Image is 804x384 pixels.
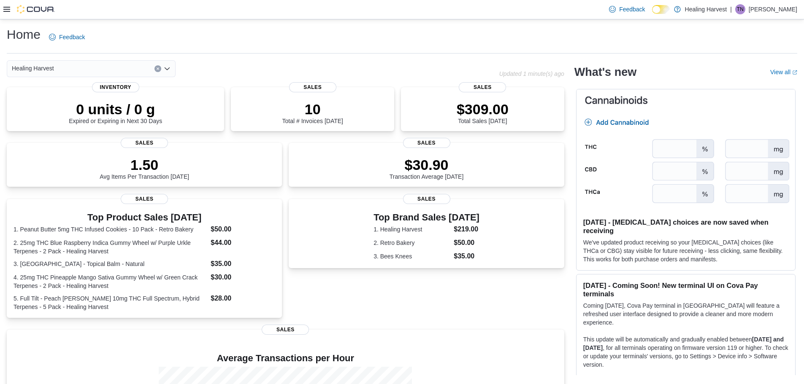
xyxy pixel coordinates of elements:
[14,353,558,363] h4: Average Transactions per Hour
[403,138,450,148] span: Sales
[121,194,168,204] span: Sales
[154,65,161,72] button: Clear input
[583,336,784,351] strong: [DATE] and [DATE]
[374,239,450,247] dt: 2. Retro Bakery
[12,63,54,73] span: Healing Harvest
[14,212,275,223] h3: Top Product Sales [DATE]
[59,33,85,41] span: Feedback
[14,260,207,268] dt: 3. [GEOGRAPHIC_DATA] - Topical Balm - Natural
[459,82,506,92] span: Sales
[390,156,464,173] p: $30.90
[583,301,788,327] p: Coming [DATE], Cova Pay terminal in [GEOGRAPHIC_DATA] will feature a refreshed user interface des...
[46,29,88,46] a: Feedback
[770,69,797,75] a: View allExternal link
[289,82,336,92] span: Sales
[121,138,168,148] span: Sales
[282,101,343,118] p: 10
[211,293,275,303] dd: $28.00
[14,239,207,255] dt: 2. 25mg THC Blue Raspberry Indica Gummy Wheel w/ Purple Urkle Terpenes - 2 Pack - Healing Harvest
[583,238,788,263] p: We've updated product receiving so your [MEDICAL_DATA] choices (like THCa or CBG) stay visible fo...
[100,156,189,180] div: Avg Items Per Transaction [DATE]
[454,251,479,261] dd: $35.00
[14,225,207,234] dt: 1. Peanut Butter 5mg THC Infused Cookies - 10 Pack - Retro Bakery
[583,281,788,298] h3: [DATE] - Coming Soon! New terminal UI on Cova Pay terminals
[69,101,162,118] p: 0 units / 0 g
[792,70,797,75] svg: External link
[374,252,450,260] dt: 3. Bees Knees
[457,101,509,124] div: Total Sales [DATE]
[652,5,670,14] input: Dark Mode
[390,156,464,180] div: Transaction Average [DATE]
[574,65,636,79] h2: What's new
[211,259,275,269] dd: $35.00
[730,4,732,14] p: |
[100,156,189,173] p: 1.50
[583,335,788,369] p: This update will be automatically and gradually enabled between , for all terminals operating on ...
[7,26,41,43] h1: Home
[454,238,479,248] dd: $50.00
[17,5,55,13] img: Cova
[583,218,788,235] h3: [DATE] - [MEDICAL_DATA] choices are now saved when receiving
[737,4,744,14] span: TN
[749,4,797,14] p: [PERSON_NAME]
[262,325,309,335] span: Sales
[499,70,564,77] p: Updated 1 minute(s) ago
[211,224,275,234] dd: $50.00
[374,225,450,234] dt: 1. Healing Harvest
[619,5,645,13] span: Feedback
[282,101,343,124] div: Total # Invoices [DATE]
[211,272,275,282] dd: $30.00
[14,294,207,311] dt: 5. Full Tilt - Peach [PERSON_NAME] 10mg THC Full Spectrum, Hybrid Terpenes - 5 Pack - Healing Har...
[457,101,509,118] p: $309.00
[69,101,162,124] div: Expired or Expiring in Next 30 Days
[606,1,648,18] a: Feedback
[454,224,479,234] dd: $219.00
[685,4,727,14] p: Healing Harvest
[211,238,275,248] dd: $44.00
[14,273,207,290] dt: 4. 25mg THC Pineapple Mango Sativa Gummy Wheel w/ Green Crack Terpenes - 2 Pack - Healing Harvest
[92,82,139,92] span: Inventory
[403,194,450,204] span: Sales
[735,4,745,14] div: Tierney Newmy
[164,65,171,72] button: Open list of options
[374,212,479,223] h3: Top Brand Sales [DATE]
